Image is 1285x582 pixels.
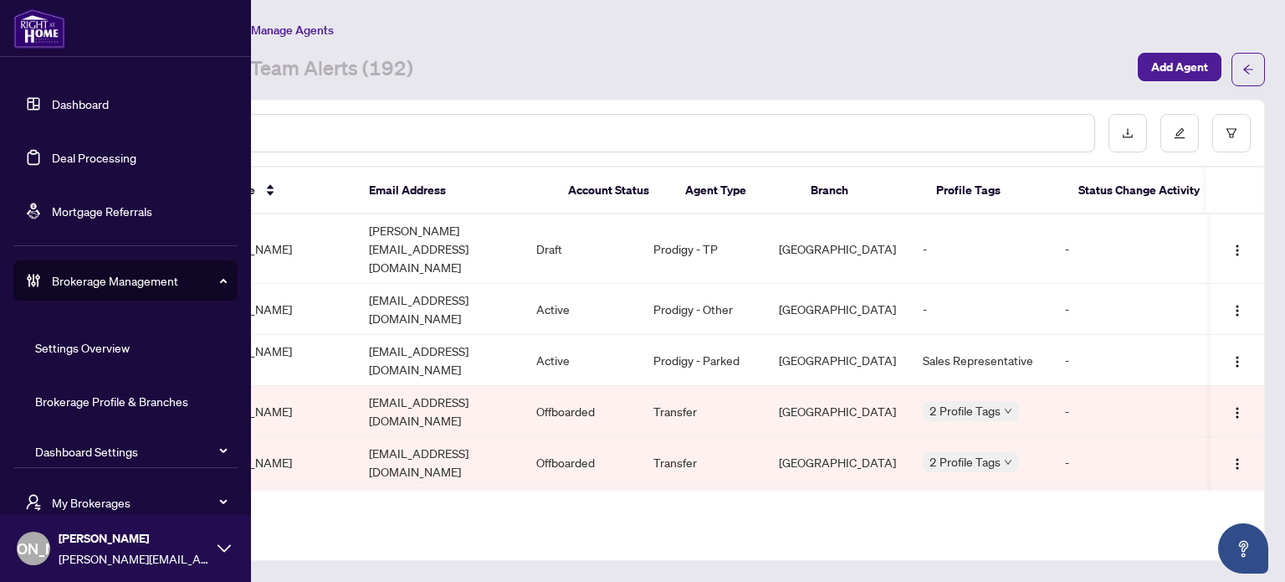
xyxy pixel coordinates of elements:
[523,214,640,284] td: Draft
[929,452,1001,471] span: 2 Profile Tags
[250,54,413,85] a: Team Alerts (192)
[1224,235,1251,262] button: Logo
[1242,64,1254,75] span: arrow-left
[765,335,909,386] td: [GEOGRAPHIC_DATA]
[52,271,226,290] span: Brokerage Management
[1231,244,1244,257] img: Logo
[35,444,138,459] a: Dashboard Settings
[188,386,356,437] td: [PERSON_NAME]
[765,437,909,488] td: [GEOGRAPHIC_DATA]
[1065,167,1216,214] th: Status Change Activity
[1218,523,1268,574] button: Open asap
[52,96,109,111] a: Dashboard
[1004,407,1012,415] span: down
[188,488,356,539] td: [PERSON_NAME]
[640,488,765,539] td: Transfer
[523,488,640,539] td: Offboarded
[1231,457,1244,471] img: Logo
[797,167,923,214] th: Branch
[1226,127,1237,139] span: filter
[640,284,765,335] td: Prodigy - Other
[640,437,765,488] td: Transfer
[188,214,356,284] td: [PERSON_NAME]
[1231,355,1244,368] img: Logo
[1212,114,1251,152] button: filter
[59,549,209,568] span: [PERSON_NAME][EMAIL_ADDRESS][DOMAIN_NAME]
[1052,335,1202,386] td: -
[1108,114,1147,152] button: download
[1052,386,1202,437] td: -
[1052,437,1202,488] td: -
[765,284,909,335] td: [GEOGRAPHIC_DATA]
[672,167,797,214] th: Agent Type
[59,529,209,548] span: [PERSON_NAME]
[909,284,1052,335] td: -
[1160,114,1199,152] button: edit
[555,167,672,214] th: Account Status
[188,437,356,488] td: [PERSON_NAME]
[1231,304,1244,317] img: Logo
[1004,458,1012,466] span: down
[1224,347,1251,373] button: Logo
[909,335,1052,386] td: Sales Representative
[35,394,188,409] a: Brokerage Profile & Branches
[1052,214,1202,284] td: -
[356,167,555,214] th: Email Address
[523,335,640,386] td: Active
[523,386,640,437] td: Offboarded
[929,401,1001,420] span: 2 Profile Tags
[25,494,42,511] span: user-switch
[1231,406,1244,420] img: Logo
[188,167,356,214] th: Full Name
[1224,398,1251,425] button: Logo
[52,203,152,219] a: Mortgage Referrals
[1224,449,1251,476] button: Logo
[188,335,356,386] td: [PERSON_NAME] TESTING
[356,335,523,386] td: [EMAIL_ADDRESS][DOMAIN_NAME]
[640,214,765,284] td: Prodigy - TP
[1052,284,1202,335] td: -
[523,437,640,488] td: Offboarded
[923,167,1065,214] th: Profile Tags
[523,284,640,335] td: Active
[356,488,523,539] td: [EMAIL_ADDRESS][DOMAIN_NAME]
[1224,296,1251,322] button: Logo
[356,437,523,488] td: [EMAIL_ADDRESS][DOMAIN_NAME]
[1138,53,1221,81] button: Add Agent
[765,386,909,437] td: [GEOGRAPHIC_DATA]
[640,335,765,386] td: Prodigy - Parked
[35,340,130,355] a: Settings Overview
[909,214,1052,284] td: -
[52,150,136,165] a: Deal Processing
[356,214,523,284] td: [PERSON_NAME][EMAIL_ADDRESS][DOMAIN_NAME]
[1151,54,1208,80] span: Add Agent
[1052,488,1202,539] td: -
[1174,127,1185,139] span: edit
[13,8,65,49] img: logo
[52,493,226,512] span: My Brokerages
[356,386,523,437] td: [EMAIL_ADDRESS][DOMAIN_NAME]
[1122,127,1134,139] span: download
[356,284,523,335] td: [EMAIL_ADDRESS][DOMAIN_NAME]
[640,386,765,437] td: Transfer
[765,214,909,284] td: [GEOGRAPHIC_DATA]
[188,284,356,335] td: [PERSON_NAME]
[251,23,334,38] span: Manage Agents
[765,488,909,539] td: [GEOGRAPHIC_DATA]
